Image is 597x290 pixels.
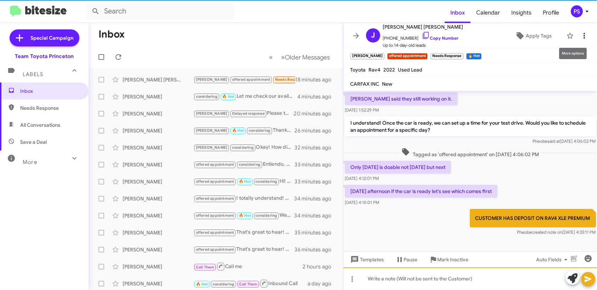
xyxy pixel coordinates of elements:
[297,93,337,100] div: 4 minutes ago
[193,245,295,254] div: That's great to hear! Let's schedule an appointment to discuss the details and get your vehicle e...
[193,143,295,152] div: Okay! How did your visit go?
[399,148,542,158] span: Tagged as 'offered appointment' on [DATE] 4:06:02 PM
[547,138,560,144] span: said at
[345,107,379,113] span: [DATE] 1:52:29 PM
[239,213,251,218] span: 🔥 Hot
[387,53,428,59] small: offered appointment
[559,48,587,59] div: More options
[249,128,270,133] span: considering
[239,162,260,167] span: considering
[123,229,193,236] div: [PERSON_NAME]
[445,2,471,23] a: Inbox
[123,195,193,202] div: [PERSON_NAME]
[369,67,381,73] span: Rav4
[196,111,227,116] span: [PERSON_NAME]
[281,53,285,62] span: »
[295,110,337,117] div: 20 minutes ago
[20,138,47,146] span: Save a Deal
[196,213,234,218] span: offered appointment
[193,262,303,271] div: Call me
[422,35,459,41] a: Copy Number
[123,178,193,185] div: [PERSON_NAME]
[430,53,463,59] small: Needs Response
[239,179,251,184] span: 🔥 Hot
[193,75,295,84] div: [DATE] afternoon if the car is ready let's see which comes first
[384,67,395,73] span: 2022
[123,93,193,100] div: [PERSON_NAME]
[536,253,570,266] span: Auto Fields
[196,145,227,150] span: [PERSON_NAME]
[196,94,218,99] span: considering
[20,121,60,129] span: All Conversations
[193,194,295,203] div: I totally understand! Your Prius Prime sounds like a great vehicle. Would you be open to scheduli...
[20,87,80,95] span: Inbox
[345,92,458,105] p: [PERSON_NAME] said they still working on it.
[196,247,234,252] span: offered appointment
[275,77,305,82] span: Needs Response
[10,29,79,46] a: Special Campaign
[193,228,295,237] div: That's great to hear! Let's set up a time for you to visit the dealership so we can evaluate your...
[506,2,537,23] span: Insights
[537,2,565,23] a: Profile
[196,196,234,201] span: offered appointment
[265,50,277,64] button: Previous
[123,76,193,83] div: [PERSON_NAME] [PERSON_NAME]
[383,23,463,31] span: [PERSON_NAME] [PERSON_NAME]
[390,253,423,266] button: Pause
[308,280,337,287] div: a day ago
[193,211,295,220] div: We are closed [DATE] but open from 9am to 6pm on Saturdays
[345,176,379,181] span: [DATE] 4:12:01 PM
[571,5,583,17] div: PS
[295,178,337,185] div: 33 minutes ago
[349,253,384,266] span: Templates
[23,71,43,78] span: Labels
[295,246,337,253] div: 36 minutes ago
[423,253,474,266] button: Mark Inactive
[193,126,295,135] div: Thanks so much for being detailed in your response! I will check base with you next week to discu...
[295,76,337,83] div: 18 minutes ago
[123,263,193,270] div: [PERSON_NAME]
[277,50,334,64] button: Next
[530,253,576,266] button: Auto Fields
[350,53,384,59] small: [PERSON_NAME]
[532,229,562,235] span: created note on
[371,30,375,41] span: J
[285,53,330,61] span: Older Messages
[239,282,258,286] span: Call Them
[213,282,234,286] span: considering
[345,200,379,205] span: [DATE] 4:15:01 PM
[466,53,481,59] small: 🔥 Hot
[533,138,596,144] span: Pheobe [DATE] 4:06:02 PM
[350,67,366,73] span: Toyota
[255,179,277,184] span: considering
[86,3,235,20] input: Search
[232,128,244,133] span: 🔥 Hot
[232,111,265,116] span: Delayed response
[295,144,337,151] div: 32 minutes ago
[295,161,337,168] div: 33 minutes ago
[469,209,596,227] p: CUSTOMER HAS DEPOSIT ON RAV4 XLE PREMIUM
[232,77,270,82] span: offered appointment
[398,67,423,73] span: Used Lead
[98,29,125,40] h1: Inbox
[517,229,596,235] span: Pheobe [DATE] 4:33:11 PM
[345,116,596,136] p: I understand! Once the car is ready, we can set up a time for your test drive. Would you like to ...
[193,279,308,288] div: Inbound Call
[23,159,37,165] span: More
[123,110,193,117] div: [PERSON_NAME]
[383,31,463,42] span: [PHONE_NUMBER]
[295,229,337,236] div: 35 minutes ago
[471,2,506,23] a: Calendar
[20,104,80,112] span: Needs Response
[123,280,193,287] div: [PERSON_NAME]
[382,81,393,87] span: New
[345,185,497,198] p: [DATE] afternoon if the car is ready let's see which comes first
[196,162,234,167] span: offered appointment
[196,179,234,184] span: offered appointment
[123,144,193,151] div: [PERSON_NAME]
[193,160,295,169] div: Entiendo, pero si cambias de opinión o necesitas ayudar con algo más en el futuro, no dudes en co...
[196,265,214,269] span: Call Them
[232,145,254,150] span: considering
